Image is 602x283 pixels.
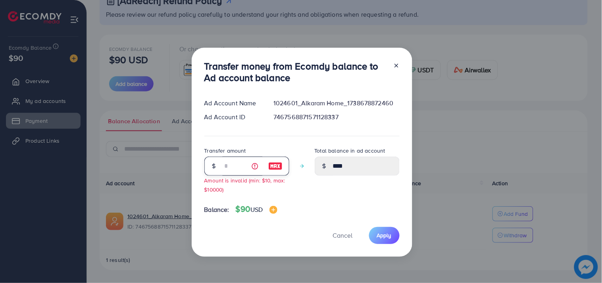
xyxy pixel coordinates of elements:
button: Apply [369,227,400,244]
img: image [268,161,283,171]
h4: $90 [236,204,277,214]
div: Ad Account Name [198,99,267,108]
small: Amount is invalid (min: $10, max: $10000) [204,176,285,193]
span: Apply [377,231,392,239]
div: Ad Account ID [198,112,267,122]
button: Cancel [323,227,363,244]
div: 7467568871571128337 [267,112,406,122]
label: Total balance in ad account [315,147,385,155]
h3: Transfer money from Ecomdy balance to Ad account balance [204,60,387,83]
div: 1024601_Alkaram Home_1738678872460 [267,99,406,108]
span: Balance: [204,205,229,214]
label: Transfer amount [204,147,246,155]
span: Cancel [333,231,353,240]
span: USD [250,205,263,214]
img: image [269,206,277,214]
